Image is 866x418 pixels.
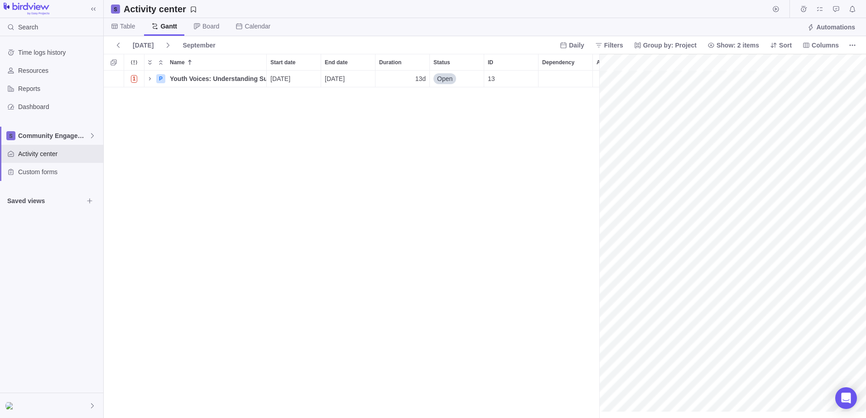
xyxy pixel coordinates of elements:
[816,23,855,32] span: Automations
[166,71,266,87] div: Youth Voices: Understanding Substance Use Through Student Surveys (1)
[375,54,429,70] div: Duration
[107,56,120,69] span: Selection mode
[592,39,627,52] span: Filters
[604,41,623,50] span: Filters
[270,58,295,67] span: Start date
[270,74,290,83] span: [DATE]
[160,22,177,31] span: Gantt
[803,21,859,33] span: Automations
[539,54,592,70] div: Dependency
[415,74,426,83] span: 13d
[797,7,810,14] a: Time logs
[4,3,49,15] img: logo
[170,58,185,67] span: Name
[18,149,100,158] span: Activity center
[375,71,430,87] div: Duration
[18,48,100,57] span: Time logs history
[835,387,857,409] div: Open Intercom Messenger
[830,3,842,15] span: Approval requests
[556,39,587,52] span: Daily
[830,7,842,14] a: Approval requests
[202,22,219,31] span: Board
[484,71,539,87] div: ID
[131,75,138,83] span: 1
[325,58,348,67] span: End date
[321,54,375,70] div: End date
[18,131,89,140] span: Community Engagement
[484,71,538,87] div: 13
[170,74,266,83] span: Youth Voices: Understanding Substance Use Through Student Surveys (1)
[437,74,452,83] span: Open
[484,54,538,70] div: ID
[488,74,495,83] span: 13
[83,195,96,207] span: Browse views
[120,22,135,31] span: Table
[433,58,450,67] span: Status
[18,66,100,75] span: Resources
[129,39,157,52] span: [DATE]
[5,402,16,409] img: Show
[779,41,792,50] span: Sort
[542,58,574,67] span: Dependency
[430,54,484,70] div: Status
[643,41,697,50] span: Group by: Project
[812,41,839,50] span: Columns
[18,167,100,176] span: Custom forms
[7,196,83,205] span: Saved views
[144,71,267,87] div: Name
[124,71,144,87] div: Trouble indication
[325,74,345,83] span: [DATE]
[539,71,593,87] div: Dependency
[846,39,859,52] span: More actions
[797,3,810,15] span: Time logs
[717,41,759,50] span: Show: 2 items
[770,3,782,15] span: Start timer
[245,22,270,31] span: Calendar
[155,56,166,69] span: Collapse
[766,39,795,52] span: Sort
[144,56,155,69] span: Expand
[267,71,321,87] div: Start date
[124,3,186,15] h2: Activity center
[104,71,599,418] div: grid
[813,7,826,14] a: My assignments
[166,54,266,70] div: Name
[430,71,484,87] div: Status
[488,58,493,67] span: ID
[133,41,154,50] span: [DATE]
[630,39,700,52] span: Group by: Project
[379,58,401,67] span: Duration
[846,7,859,14] a: Notifications
[593,71,683,87] div: Assignees
[799,39,842,52] span: Columns
[569,41,584,50] span: Daily
[127,72,141,85] span: Number of activities at risk
[813,3,826,15] span: My assignments
[5,400,16,411] div: Sofia Tsalamlal
[704,39,763,52] span: Show: 2 items
[156,74,165,83] div: P
[846,3,859,15] span: Notifications
[18,23,38,32] span: Search
[267,54,321,70] div: Start date
[18,84,100,93] span: Reports
[120,3,201,15] span: Save your current layout and filters as a View
[18,102,100,111] span: Dashboard
[321,71,375,87] div: End date
[430,71,484,87] div: Open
